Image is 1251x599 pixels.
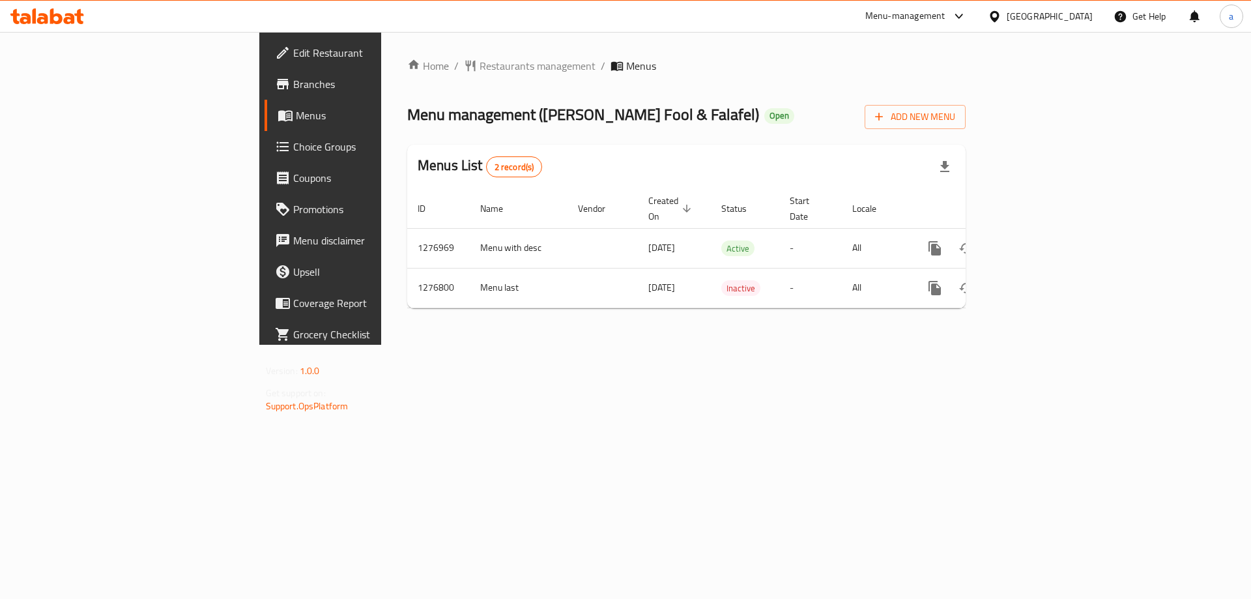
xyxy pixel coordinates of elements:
div: Menu-management [865,8,945,24]
span: Active [721,241,755,256]
a: Branches [265,68,468,100]
li: / [601,58,605,74]
a: Coverage Report [265,287,468,319]
h2: Menus List [418,156,542,177]
span: Name [480,201,520,216]
span: Menu management ( [PERSON_NAME] Fool & Falafel ) [407,100,759,129]
span: Grocery Checklist [293,327,458,342]
span: Add New Menu [875,109,955,125]
button: more [919,272,951,304]
span: ID [418,201,442,216]
a: Upsell [265,256,468,287]
div: Export file [929,151,960,183]
td: Menu last [470,268,568,308]
div: Active [721,241,755,256]
a: Restaurants management [464,58,596,74]
span: Upsell [293,264,458,280]
span: 2 record(s) [487,161,542,173]
button: more [919,233,951,264]
a: Coupons [265,162,468,194]
nav: breadcrumb [407,58,966,74]
td: All [842,228,909,268]
a: Choice Groups [265,131,468,162]
div: [GEOGRAPHIC_DATA] [1007,9,1093,23]
span: Locale [852,201,893,216]
span: Promotions [293,201,458,217]
span: a [1229,9,1233,23]
span: Version: [266,362,298,379]
a: Grocery Checklist [265,319,468,350]
th: Actions [909,189,1055,229]
a: Edit Restaurant [265,37,468,68]
span: Start Date [790,193,826,224]
span: Coverage Report [293,295,458,311]
a: Promotions [265,194,468,225]
button: Change Status [951,233,982,264]
span: [DATE] [648,239,675,256]
span: Menu disclaimer [293,233,458,248]
span: Created On [648,193,695,224]
span: Open [764,110,794,121]
div: Open [764,108,794,124]
button: Add New Menu [865,105,966,129]
span: Coupons [293,170,458,186]
span: [DATE] [648,279,675,296]
span: Inactive [721,281,760,296]
span: Branches [293,76,458,92]
td: All [842,268,909,308]
span: Vendor [578,201,622,216]
div: Total records count [486,156,543,177]
span: Get support on: [266,385,326,402]
span: Menus [296,108,458,123]
a: Menu disclaimer [265,225,468,256]
span: Menus [626,58,656,74]
td: Menu with desc [470,228,568,268]
td: - [779,268,842,308]
span: Edit Restaurant [293,45,458,61]
div: Inactive [721,280,760,296]
span: Restaurants management [480,58,596,74]
span: 1.0.0 [300,362,320,379]
a: Support.OpsPlatform [266,398,349,415]
span: Status [721,201,764,216]
td: - [779,228,842,268]
span: Choice Groups [293,139,458,154]
table: enhanced table [407,189,1055,308]
a: Menus [265,100,468,131]
button: Change Status [951,272,982,304]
